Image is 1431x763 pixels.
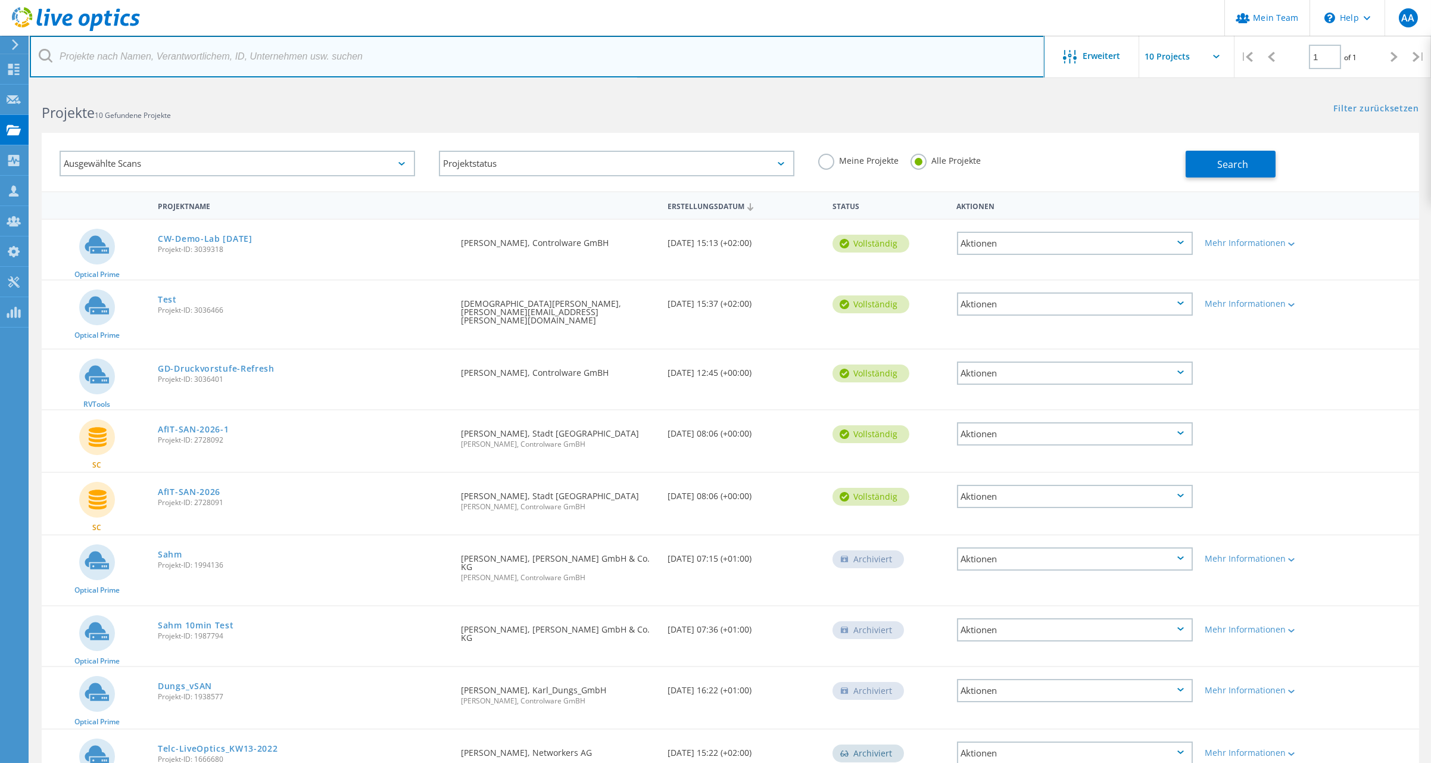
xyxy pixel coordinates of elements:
[158,235,252,243] a: CW-Demo-Lab [DATE]
[662,194,827,217] div: Erstellungsdatum
[83,401,110,408] span: RVTools
[60,151,415,176] div: Ausgewählte Scans
[1234,36,1259,78] div: |
[662,535,827,575] div: [DATE] 07:15 (+01:00)
[74,718,120,725] span: Optical Prime
[957,679,1193,702] div: Aktionen
[662,281,827,320] div: [DATE] 15:37 (+02:00)
[833,425,909,443] div: vollständig
[461,574,656,581] span: [PERSON_NAME], Controlware GmBH
[92,524,101,531] span: SC
[1401,13,1414,23] span: AA
[158,295,177,304] a: Test
[158,488,220,496] a: AfIT-SAN-2026
[957,422,1193,446] div: Aktionen
[455,350,662,389] div: [PERSON_NAME], Controlware GmBH
[833,488,909,506] div: vollständig
[158,756,449,763] span: Projekt-ID: 1666680
[957,485,1193,508] div: Aktionen
[158,633,449,640] span: Projekt-ID: 1987794
[1205,555,1303,563] div: Mehr Informationen
[158,307,449,314] span: Projekt-ID: 3036466
[158,499,449,506] span: Projekt-ID: 2728091
[74,271,120,278] span: Optical Prime
[92,462,101,469] span: SC
[1407,36,1431,78] div: |
[158,621,234,630] a: Sahm 10min Test
[833,295,909,313] div: vollständig
[158,425,229,434] a: AfIT-SAN-2026-1
[95,110,171,120] span: 10 Gefundene Projekte
[662,473,827,512] div: [DATE] 08:06 (+00:00)
[74,658,120,665] span: Optical Prime
[1205,625,1303,634] div: Mehr Informationen
[1205,239,1303,247] div: Mehr Informationen
[1334,104,1419,114] a: Filter zurücksetzen
[662,350,827,389] div: [DATE] 12:45 (+00:00)
[662,220,827,259] div: [DATE] 15:13 (+02:00)
[158,437,449,444] span: Projekt-ID: 2728092
[833,235,909,253] div: vollständig
[158,562,449,569] span: Projekt-ID: 1994136
[158,376,449,383] span: Projekt-ID: 3036401
[957,618,1193,641] div: Aktionen
[833,365,909,382] div: vollständig
[455,667,662,717] div: [PERSON_NAME], Karl_Dungs_GmbH
[1205,749,1303,757] div: Mehr Informationen
[455,606,662,654] div: [PERSON_NAME], [PERSON_NAME] GmbH & Co. KG
[1324,13,1335,23] svg: \n
[833,745,904,762] div: Archiviert
[461,441,656,448] span: [PERSON_NAME], Controlware GmBH
[42,103,95,122] b: Projekte
[1205,300,1303,308] div: Mehr Informationen
[957,362,1193,385] div: Aktionen
[455,473,662,522] div: [PERSON_NAME], Stadt [GEOGRAPHIC_DATA]
[455,410,662,460] div: [PERSON_NAME], Stadt [GEOGRAPHIC_DATA]
[833,550,904,568] div: Archiviert
[833,682,904,700] div: Archiviert
[1186,151,1276,177] button: Search
[911,154,981,165] label: Alle Projekte
[74,587,120,594] span: Optical Prime
[1205,686,1303,695] div: Mehr Informationen
[827,194,950,216] div: Status
[1083,52,1120,60] span: Erweitert
[158,246,449,253] span: Projekt-ID: 3039318
[12,25,140,33] a: Live Optics Dashboard
[662,667,827,706] div: [DATE] 16:22 (+01:00)
[158,365,275,373] a: GD-Druckvorstufe-Refresh
[818,154,899,165] label: Meine Projekte
[957,232,1193,255] div: Aktionen
[439,151,794,176] div: Projektstatus
[158,745,278,753] a: Telc-LiveOptics_KW13-2022
[74,332,120,339] span: Optical Prime
[30,36,1045,77] input: Projekte nach Namen, Verantwortlichem, ID, Unternehmen usw. suchen
[455,281,662,337] div: [DEMOGRAPHIC_DATA][PERSON_NAME], [PERSON_NAME][EMAIL_ADDRESS][PERSON_NAME][DOMAIN_NAME]
[957,292,1193,316] div: Aktionen
[662,410,827,450] div: [DATE] 08:06 (+00:00)
[158,550,182,559] a: Sahm
[1344,52,1357,63] span: of 1
[152,194,455,216] div: Projektname
[461,503,656,510] span: [PERSON_NAME], Controlware GmBH
[455,220,662,259] div: [PERSON_NAME], Controlware GmBH
[833,621,904,639] div: Archiviert
[1217,158,1248,171] span: Search
[957,547,1193,571] div: Aktionen
[455,535,662,593] div: [PERSON_NAME], [PERSON_NAME] GmbH & Co. KG
[158,693,449,700] span: Projekt-ID: 1938577
[461,697,656,705] span: [PERSON_NAME], Controlware GmBH
[158,682,212,690] a: Dungs_vSAN
[662,606,827,646] div: [DATE] 07:36 (+01:00)
[951,194,1199,216] div: Aktionen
